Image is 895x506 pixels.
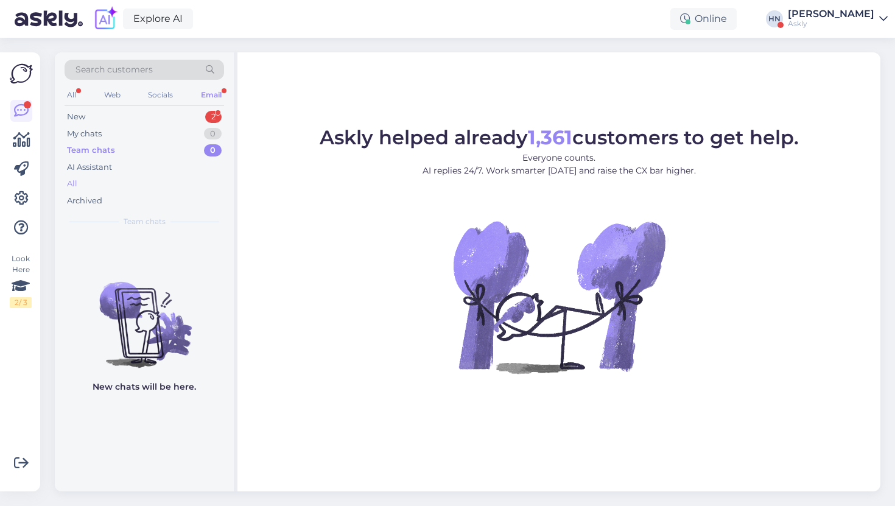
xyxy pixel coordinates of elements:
[10,62,33,85] img: Askly Logo
[528,125,572,149] b: 1,361
[124,216,166,227] span: Team chats
[10,297,32,308] div: 2 / 3
[204,128,222,140] div: 0
[320,152,799,177] p: Everyone counts. AI replies 24/7. Work smarter [DATE] and raise the CX bar higher.
[67,178,77,190] div: All
[766,10,783,27] div: HN
[67,195,102,207] div: Archived
[204,144,222,156] div: 0
[788,9,888,29] a: [PERSON_NAME]Askly
[449,187,669,406] img: No Chat active
[102,87,123,103] div: Web
[788,19,874,29] div: Askly
[75,63,153,76] span: Search customers
[65,87,79,103] div: All
[67,161,112,174] div: AI Assistant
[55,260,234,370] img: No chats
[205,111,222,123] div: 2
[67,144,115,156] div: Team chats
[93,6,118,32] img: explore-ai
[198,87,224,103] div: Email
[67,111,85,123] div: New
[67,128,102,140] div: My chats
[320,125,799,149] span: Askly helped already customers to get help.
[670,8,737,30] div: Online
[93,381,196,393] p: New chats will be here.
[788,9,874,19] div: [PERSON_NAME]
[123,9,193,29] a: Explore AI
[10,253,32,308] div: Look Here
[146,87,175,103] div: Socials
